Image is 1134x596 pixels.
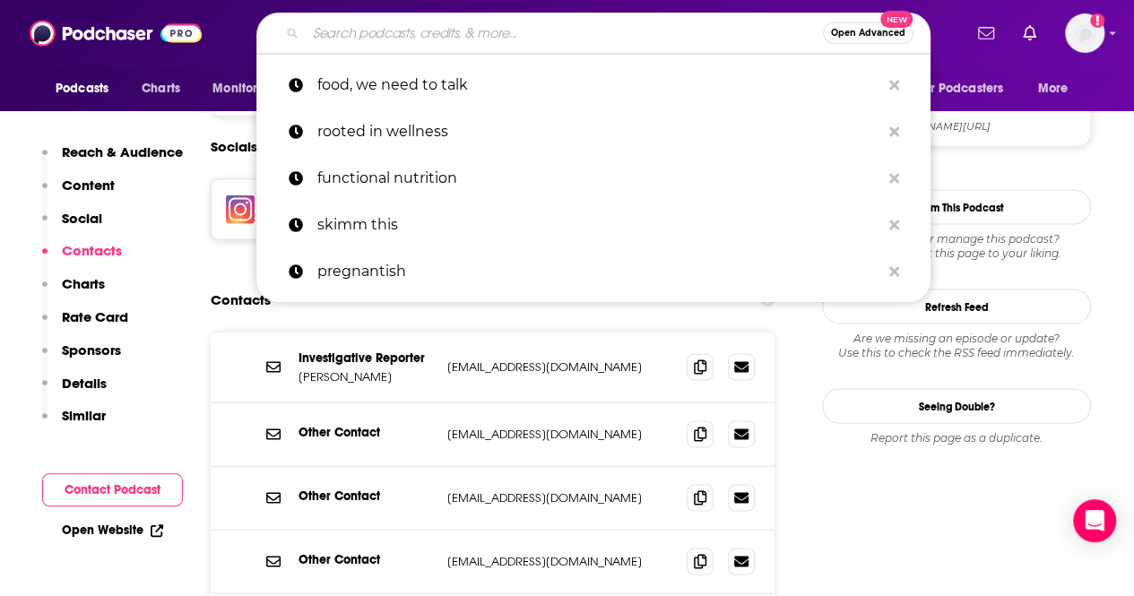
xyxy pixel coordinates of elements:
a: Charts [130,72,191,106]
button: open menu [43,72,132,106]
svg: Add a profile image [1090,13,1104,28]
p: Rate Card [62,308,128,325]
h2: Contacts [211,282,271,316]
button: open menu [200,72,299,106]
p: [EMAIL_ADDRESS][DOMAIN_NAME] [447,426,672,441]
p: Content [62,177,115,194]
button: Refresh Feed [822,289,1091,324]
p: Other Contact [299,551,433,566]
button: Show profile menu [1065,13,1104,53]
a: Show notifications dropdown [1016,18,1043,48]
span: For Podcasters [917,76,1003,101]
p: Other Contact [299,488,433,503]
p: Charts [62,275,105,292]
p: Investigative Reporter [299,350,433,365]
button: Similar [42,407,106,440]
p: [EMAIL_ADDRESS][DOMAIN_NAME] [447,489,672,505]
p: [PERSON_NAME] [299,368,433,384]
p: Reach & Audience [62,143,183,160]
div: Are we missing an episode or update? Use this to check the RSS feed immediately. [822,331,1091,359]
button: Claim This Podcast [822,189,1091,224]
button: Content [42,177,115,210]
button: Details [42,375,107,408]
a: Show notifications dropdown [971,18,1001,48]
p: Social [62,210,102,227]
p: Contacts [62,242,122,259]
a: functional nutrition [256,155,931,202]
div: Claim and edit this page to your liking. [822,231,1091,260]
div: Open Intercom Messenger [1073,499,1116,542]
p: [EMAIL_ADDRESS][DOMAIN_NAME] [447,358,672,374]
button: Charts [42,275,105,308]
p: skimm this [317,202,880,248]
a: Instagram[DOMAIN_NAME][URL] [830,100,1083,138]
p: Details [62,375,107,392]
p: Other Contact [299,424,433,439]
button: Sponsors [42,341,121,375]
a: Open Website [62,523,163,538]
span: Charts [142,76,180,101]
button: Social [42,210,102,243]
button: Contacts [42,242,122,275]
button: Contact Podcast [42,473,183,506]
button: Open AdvancedNew [823,22,913,44]
button: Rate Card [42,308,128,341]
span: Instagram [875,103,1083,119]
button: open menu [905,72,1029,106]
img: User Profile [1065,13,1104,53]
button: open menu [1026,72,1091,106]
img: Podchaser - Follow, Share and Rate Podcasts [30,16,202,50]
button: Reach & Audience [42,143,183,177]
a: skimm this [256,202,931,248]
p: pregnantish [317,248,880,295]
span: Logged in as megcassidy [1065,13,1104,53]
span: Monitoring [212,76,276,101]
p: Similar [62,407,106,424]
a: food, we need to talk [256,62,931,108]
span: More [1038,76,1069,101]
div: Report this page as a duplicate. [822,430,1091,445]
a: rooted in wellness [256,108,931,155]
p: Sponsors [62,341,121,358]
div: Search podcasts, credits, & more... [256,13,931,54]
img: iconImage [226,194,255,223]
span: New [880,11,913,28]
span: Podcasts [56,76,108,101]
a: Seeing Double? [822,388,1091,423]
p: [EMAIL_ADDRESS][DOMAIN_NAME] [447,553,672,568]
p: rooted in wellness [317,108,880,155]
span: Do you host or manage this podcast? [822,231,1091,246]
span: Open Advanced [831,29,905,38]
h2: Socials [211,130,257,164]
a: pregnantish [256,248,931,295]
p: food, we need to talk [317,62,880,108]
input: Search podcasts, credits, & more... [306,19,823,48]
span: instagram.com/foodweneedtotalk [875,120,1083,134]
p: functional nutrition [317,155,880,202]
